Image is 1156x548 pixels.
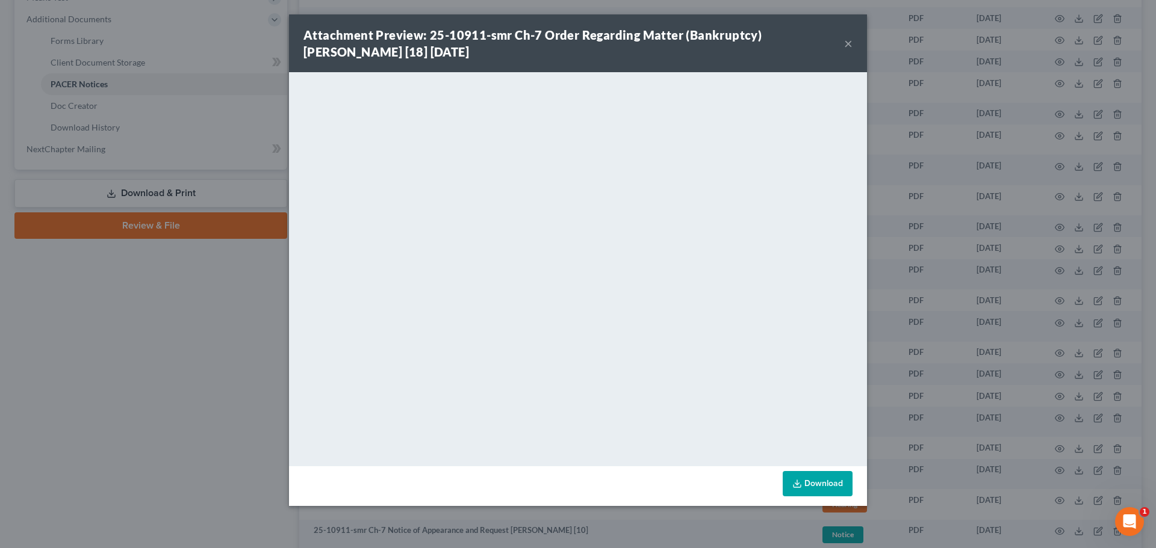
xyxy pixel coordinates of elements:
[1140,507,1149,517] span: 1
[783,471,853,496] a: Download
[303,28,762,59] strong: Attachment Preview: 25-10911-smr Ch-7 Order Regarding Matter (Bankruptcy) [PERSON_NAME] [18] [DATE]
[844,36,853,51] button: ×
[1115,507,1144,536] iframe: Intercom live chat
[289,72,867,463] iframe: <object ng-attr-data='[URL][DOMAIN_NAME]' type='application/pdf' width='100%' height='650px'></ob...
